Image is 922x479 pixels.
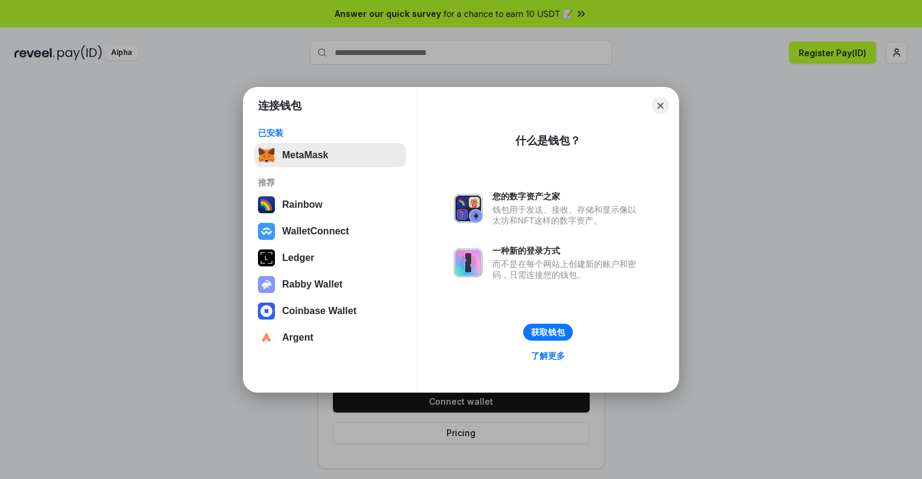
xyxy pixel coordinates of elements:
div: Rabby Wallet [282,279,343,290]
button: WalletConnect [254,219,406,243]
button: Close [652,97,669,114]
button: Rabby Wallet [254,272,406,297]
img: svg+xml,%3Csvg%20xmlns%3D%22http%3A%2F%2Fwww.w3.org%2F2000%2Fsvg%22%20fill%3D%22none%22%20viewBox... [454,194,483,223]
div: 您的数字资产之家 [492,191,642,202]
img: svg+xml,%3Csvg%20xmlns%3D%22http%3A%2F%2Fwww.w3.org%2F2000%2Fsvg%22%20fill%3D%22none%22%20viewBox... [454,248,483,277]
div: WalletConnect [282,226,349,237]
img: svg+xml,%3Csvg%20width%3D%2228%22%20height%3D%2228%22%20viewBox%3D%220%200%2028%2028%22%20fill%3D... [258,223,275,240]
div: 已安装 [258,127,402,138]
div: 获取钱包 [531,327,565,338]
h1: 连接钱包 [258,98,301,113]
div: MetaMask [282,150,328,161]
button: Rainbow [254,193,406,217]
button: MetaMask [254,143,406,167]
div: 什么是钱包？ [515,133,581,148]
button: Coinbase Wallet [254,299,406,323]
div: Rainbow [282,199,323,210]
div: 了解更多 [531,350,565,361]
button: Ledger [254,246,406,270]
img: svg+xml,%3Csvg%20xmlns%3D%22http%3A%2F%2Fwww.w3.org%2F2000%2Fsvg%22%20fill%3D%22none%22%20viewBox... [258,276,275,293]
a: 了解更多 [524,348,572,364]
img: svg+xml,%3Csvg%20fill%3D%22none%22%20height%3D%2233%22%20viewBox%3D%220%200%2035%2033%22%20width%... [258,147,275,164]
div: Coinbase Wallet [282,306,356,317]
div: 一种新的登录方式 [492,245,642,256]
img: svg+xml,%3Csvg%20width%3D%22120%22%20height%3D%22120%22%20viewBox%3D%220%200%20120%20120%22%20fil... [258,196,275,213]
img: svg+xml,%3Csvg%20width%3D%2228%22%20height%3D%2228%22%20viewBox%3D%220%200%2028%2028%22%20fill%3D... [258,303,275,320]
button: Argent [254,326,406,350]
img: svg+xml,%3Csvg%20width%3D%2228%22%20height%3D%2228%22%20viewBox%3D%220%200%2028%2028%22%20fill%3D... [258,329,275,346]
img: svg+xml,%3Csvg%20xmlns%3D%22http%3A%2F%2Fwww.w3.org%2F2000%2Fsvg%22%20width%3D%2228%22%20height%3... [258,249,275,266]
div: 钱包用于发送、接收、存储和显示像以太坊和NFT这样的数字资产。 [492,204,642,226]
div: 推荐 [258,177,402,188]
div: Ledger [282,252,314,263]
div: Argent [282,332,314,343]
div: 而不是在每个网站上创建新的账户和密码，只需连接您的钱包。 [492,259,642,280]
button: 获取钱包 [523,324,573,341]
